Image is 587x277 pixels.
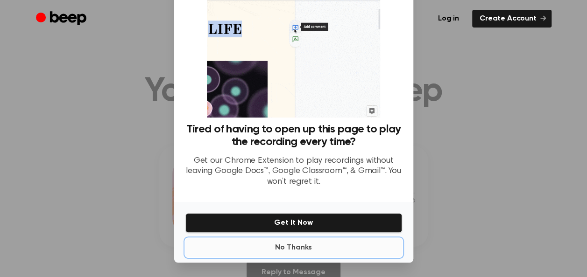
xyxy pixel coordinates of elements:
[472,10,552,28] a: Create Account
[185,156,402,187] p: Get our Chrome Extension to play recordings without leaving Google Docs™, Google Classroom™, & Gm...
[185,238,402,257] button: No Thanks
[185,123,402,148] h3: Tired of having to open up this page to play the recording every time?
[431,10,467,28] a: Log in
[185,213,402,233] button: Get It Now
[36,10,89,28] a: Beep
